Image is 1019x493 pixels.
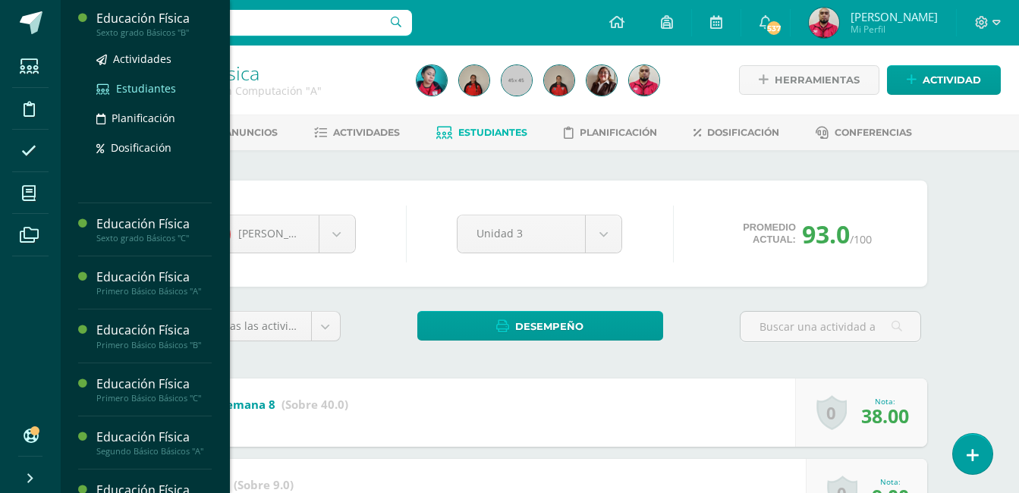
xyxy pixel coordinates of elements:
[458,127,527,138] span: Estudiantes
[809,8,839,38] img: 699f996382d957f3ff098085f0ddc897.png
[96,139,212,156] a: Dosificación
[112,111,175,125] span: Planificación
[96,233,212,243] div: Sexto grado Básicos "C"
[816,395,847,430] a: 0
[835,127,912,138] span: Conferencias
[225,127,278,138] span: Anuncios
[861,403,909,429] span: 38.00
[96,10,212,27] div: Educación Física
[96,322,212,350] a: Educación FísicaPrimero Básico Básicos "B"
[96,80,212,97] a: Estudiantes
[502,65,532,96] img: 45x45
[96,268,212,297] a: Educación FísicaPrimero Básico Básicos "A"
[766,20,782,36] span: 537
[96,340,212,350] div: Primero Básico Básicos "B"
[693,121,779,145] a: Dosificación
[739,65,879,95] a: Herramientas
[743,221,796,246] span: Promedio actual:
[587,65,617,96] img: eb3b6fb60a6639cc7914b286c7fd7a4f.png
[234,477,294,492] strong: (Sobre 9.0)
[417,65,447,96] img: d4b6480c6e491d968e86ff8267101fb7.png
[118,62,398,83] h1: Educación Física
[851,23,938,36] span: Mi Perfil
[851,9,938,24] span: [PERSON_NAME]
[629,65,659,96] img: 699f996382d957f3ff098085f0ddc897.png
[333,127,400,138] span: Actividades
[707,127,779,138] span: Dosificación
[458,215,621,253] a: Unidad 3
[436,121,527,145] a: Estudiantes
[96,429,212,457] a: Educación FísicaSegundo Básico Básicos "A"
[923,66,981,94] span: Actividad
[96,215,212,243] a: Educación FísicaSexto grado Básicos "C"
[96,446,212,457] div: Segundo Básico Básicos "A"
[850,232,872,246] span: /100
[816,121,912,145] a: Conferencias
[96,375,212,404] a: Educación FísicaPrimero Básico Básicos "C"
[96,322,212,339] div: Educación Física
[96,50,212,68] a: Actividades
[775,66,860,94] span: Herramientas
[96,27,212,38] div: Sexto grado Básicos "B"
[96,10,212,38] a: Educación FísicaSexto grado Básicos "B"
[872,476,909,487] div: Nota:
[281,397,348,412] strong: (Sobre 40.0)
[96,393,212,404] div: Primero Básico Básicos "C"
[314,121,400,145] a: Actividades
[96,268,212,286] div: Educación Física
[238,226,323,240] span: [PERSON_NAME]
[172,393,348,417] a: Examen semana 8 (Sobre 40.0)
[118,83,398,98] div: Cuarto Bachillerato en Computación 'A'
[459,65,489,96] img: 835688fa391e2eac15f12d6b76b03427.png
[71,10,412,36] input: Busca un usuario...
[887,65,1001,95] a: Actividad
[116,81,176,96] span: Estudiantes
[172,413,348,427] div: Examen
[160,312,340,341] a: (100%)Todas las actividades de esta unidad
[96,215,212,233] div: Educación Física
[802,218,850,250] span: 93.0
[113,52,171,66] span: Actividades
[190,215,355,253] a: [PERSON_NAME]
[111,140,171,155] span: Dosificación
[515,312,583,341] span: Desempeño
[96,109,212,127] a: Planificación
[580,127,657,138] span: Planificación
[96,429,212,446] div: Educación Física
[861,396,909,407] div: Nota:
[476,215,566,251] span: Unidad 3
[544,65,574,96] img: 3173811e495424c50f36d6c1a1dea0c1.png
[96,375,212,393] div: Educación Física
[417,311,663,341] a: Desempeño
[564,121,657,145] a: Planificación
[96,286,212,297] div: Primero Básico Básicos "A"
[741,312,920,341] input: Buscar una actividad aquí...
[204,121,278,145] a: Anuncios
